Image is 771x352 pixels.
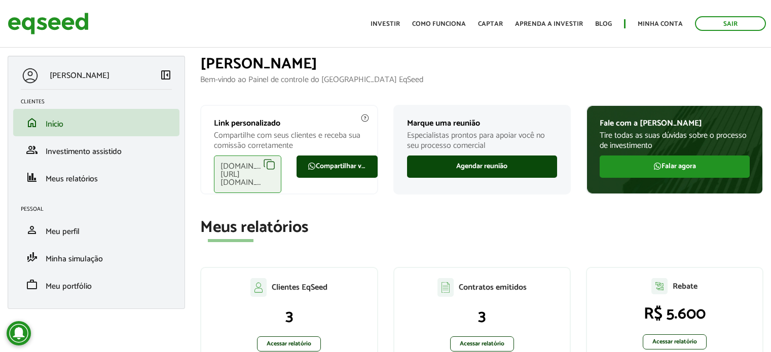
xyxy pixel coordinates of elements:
[46,118,63,131] span: Início
[412,21,466,27] a: Como funciona
[515,21,583,27] a: Aprenda a investir
[21,99,179,105] h2: Clientes
[200,56,763,72] h1: [PERSON_NAME]
[21,279,172,291] a: workMeu portfólio
[308,162,316,170] img: FaWhatsapp.svg
[600,119,750,128] p: Fale com a [PERSON_NAME]
[638,21,683,27] a: Minha conta
[46,225,80,239] span: Meu perfil
[643,334,707,349] a: Acessar relatório
[13,244,179,271] li: Minha simulação
[8,10,89,37] img: EqSeed
[211,307,366,326] p: 3
[437,278,454,297] img: agent-contratos.svg
[13,164,179,191] li: Meus relatórios
[600,131,750,150] p: Tire todas as suas dúvidas sobre o processo de investimento
[257,336,321,351] a: Acessar relatório
[597,304,752,324] p: R$ 5.600
[297,155,378,178] a: Compartilhar via WhatsApp
[21,171,172,183] a: financeMeus relatórios
[653,162,662,170] img: FaWhatsapp.svg
[459,283,527,292] p: Contratos emitidos
[405,307,560,326] p: 3
[407,131,557,150] p: Especialistas prontos para apoiar você no seu processo comercial
[50,71,109,81] p: [PERSON_NAME]
[595,21,612,27] a: Blog
[46,280,92,293] span: Meu portfólio
[46,252,103,266] span: Minha simulação
[13,136,179,164] li: Investimento assistido
[200,219,763,237] h2: Meus relatórios
[21,144,172,156] a: groupInvestimento assistido
[26,144,38,156] span: group
[21,251,172,263] a: finance_modeMinha simulação
[46,145,122,159] span: Investimento assistido
[26,224,38,236] span: person
[26,279,38,291] span: work
[695,16,766,31] a: Sair
[272,283,327,292] p: Clientes EqSeed
[46,172,98,186] span: Meus relatórios
[250,278,267,296] img: agent-clientes.svg
[214,131,364,150] p: Compartilhe com seus clientes e receba sua comissão corretamente
[26,116,38,129] span: home
[651,278,668,294] img: agent-relatorio.svg
[13,216,179,244] li: Meu perfil
[600,155,750,178] a: Falar agora
[450,336,514,351] a: Acessar relatório
[407,155,557,178] a: Agendar reunião
[407,119,557,128] p: Marque uma reunião
[160,69,172,83] a: Colapsar menu
[214,155,281,193] div: [DOMAIN_NAME][URL][DOMAIN_NAME]
[360,113,370,123] img: agent-meulink-info2.svg
[160,69,172,81] span: left_panel_close
[13,109,179,136] li: Início
[21,224,172,236] a: personMeu perfil
[21,206,179,212] h2: Pessoal
[478,21,503,27] a: Captar
[26,251,38,263] span: finance_mode
[26,171,38,183] span: finance
[200,75,763,85] p: Bem-vindo ao Painel de controle do [GEOGRAPHIC_DATA] EqSeed
[13,271,179,298] li: Meu portfólio
[371,21,400,27] a: Investir
[214,119,364,128] p: Link personalizado
[21,116,172,129] a: homeInício
[673,282,697,291] p: Rebate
